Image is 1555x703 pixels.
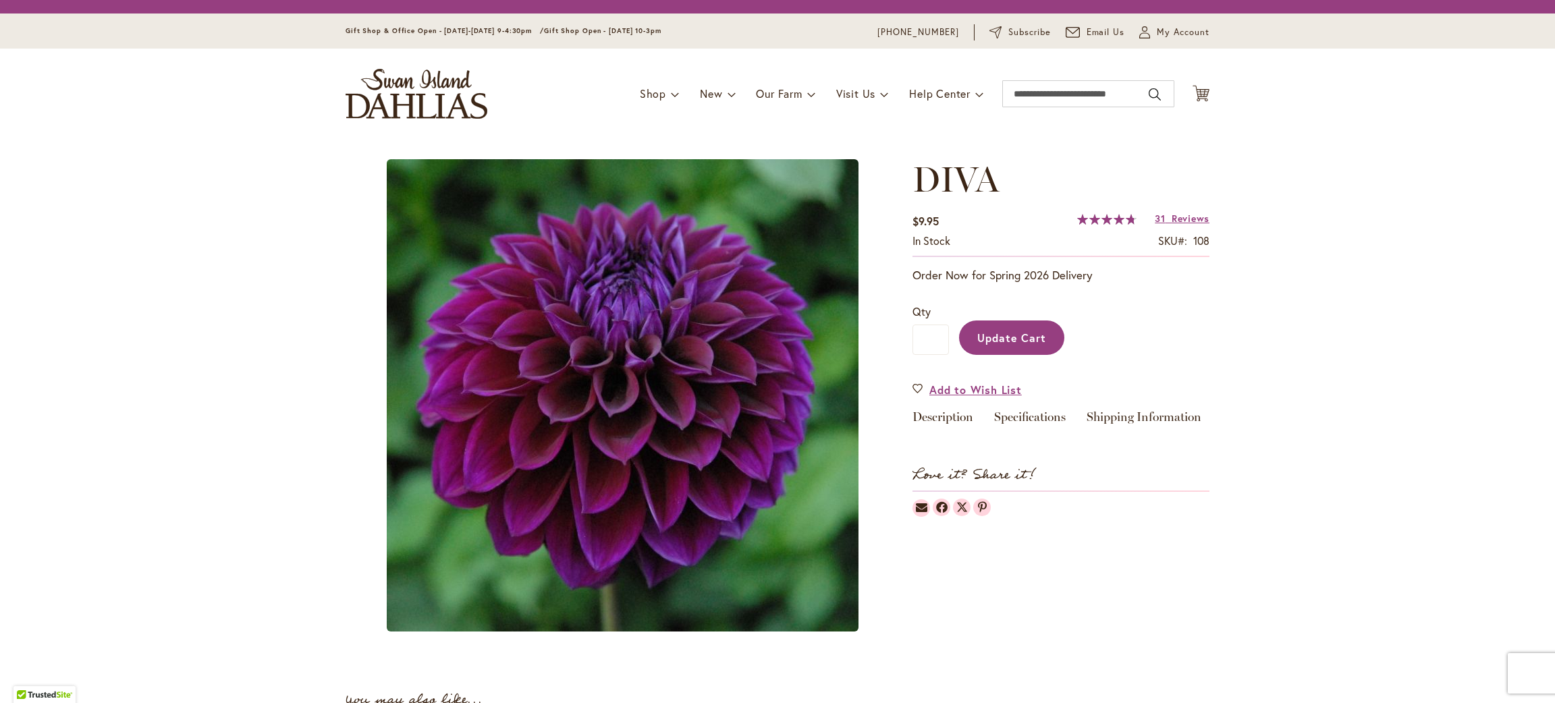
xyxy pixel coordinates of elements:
[959,320,1064,355] button: Update Cart
[912,411,973,430] a: Description
[1155,212,1165,225] span: 31
[1158,233,1187,248] strong: SKU
[1066,26,1125,39] a: Email Us
[387,159,858,631] img: main product photo
[973,499,991,516] a: Dahlias on Pinterest
[912,267,1209,283] p: Order Now for Spring 2026 Delivery
[1087,26,1125,39] span: Email Us
[1008,26,1051,39] span: Subscribe
[912,214,939,228] span: $9.95
[1155,212,1209,225] a: 31 Reviews
[989,26,1051,39] a: Subscribe
[912,464,1036,486] strong: Love it? Share it!
[1087,411,1201,430] a: Shipping Information
[640,86,666,101] span: Shop
[909,86,971,101] span: Help Center
[912,382,1022,397] a: Add to Wish List
[346,69,487,119] a: store logo
[1172,212,1209,225] span: Reviews
[933,499,950,516] a: Dahlias on Facebook
[953,499,971,516] a: Dahlias on Twitter
[977,331,1047,345] span: Update Cart
[877,26,959,39] a: [PHONE_NUMBER]
[700,86,722,101] span: New
[756,86,802,101] span: Our Farm
[1193,233,1209,249] div: 108
[1149,84,1161,105] button: Search
[544,26,661,35] span: Gift Shop Open - [DATE] 10-3pm
[10,655,48,693] iframe: Launch Accessibility Center
[912,304,931,318] span: Qty
[994,411,1066,430] a: Specifications
[346,26,544,35] span: Gift Shop & Office Open - [DATE]-[DATE] 9-4:30pm /
[912,233,950,249] div: Availability
[912,158,999,200] span: DIVA
[836,86,875,101] span: Visit Us
[1139,26,1209,39] button: My Account
[929,382,1022,397] span: Add to Wish List
[1077,214,1137,225] div: 95%
[912,233,950,248] span: In stock
[912,411,1209,430] div: Detailed Product Info
[1157,26,1209,39] span: My Account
